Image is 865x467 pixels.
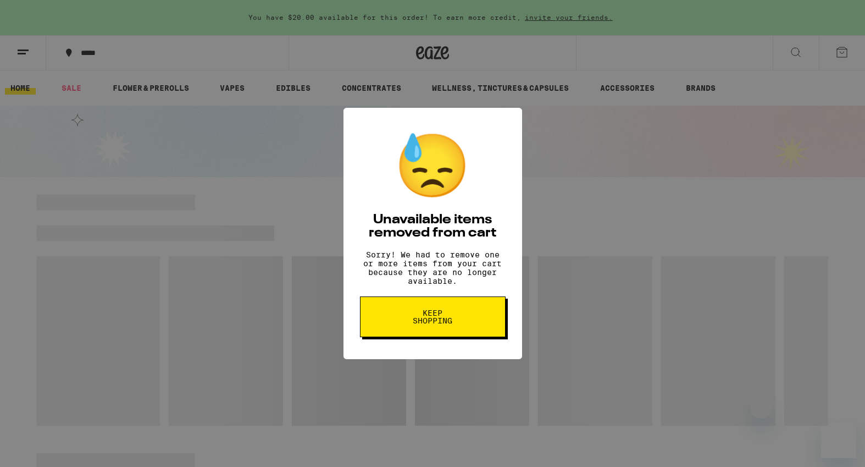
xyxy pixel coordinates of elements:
[360,296,506,337] button: Keep Shopping
[404,309,461,325] span: Keep Shopping
[821,423,856,458] iframe: Button to launch messaging window
[360,213,506,240] h2: Unavailable items removed from cart
[750,397,772,419] iframe: Close message
[394,130,471,202] div: 😓
[360,250,506,285] p: Sorry! We had to remove one or more items from your cart because they are no longer available.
